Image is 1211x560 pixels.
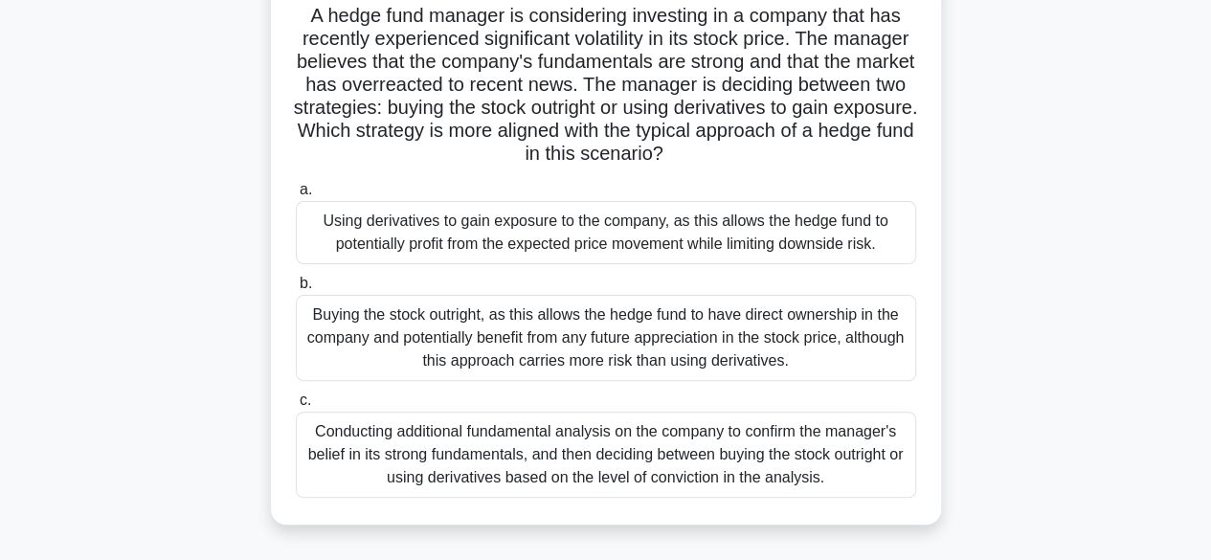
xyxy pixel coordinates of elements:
div: Using derivatives to gain exposure to the company, as this allows the hedge fund to potentially p... [296,201,916,264]
div: Buying the stock outright, as this allows the hedge fund to have direct ownership in the company ... [296,295,916,381]
span: b. [300,275,312,291]
div: Conducting additional fundamental analysis on the company to confirm the manager's belief in its ... [296,412,916,498]
span: a. [300,181,312,197]
span: c. [300,392,311,408]
h5: A hedge fund manager is considering investing in a company that has recently experienced signific... [294,4,918,167]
